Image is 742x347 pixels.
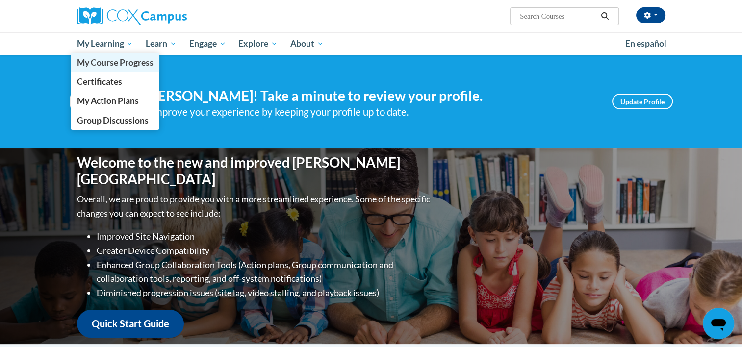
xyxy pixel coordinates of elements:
[290,38,324,50] span: About
[77,7,187,25] img: Cox Campus
[597,10,612,22] button: Search
[139,32,183,55] a: Learn
[128,88,597,104] h4: Hi [PERSON_NAME]! Take a minute to review your profile.
[77,115,148,125] span: Group Discussions
[77,76,122,87] span: Certificates
[146,38,177,50] span: Learn
[71,32,140,55] a: My Learning
[619,33,673,54] a: En español
[519,10,597,22] input: Search Courses
[97,286,433,300] li: Diminished progression issues (site lag, video stalling, and playback issues)
[77,310,184,338] a: Quick Start Guide
[62,32,680,55] div: Main menu
[77,57,153,68] span: My Course Progress
[128,104,597,120] div: Help improve your experience by keeping your profile up to date.
[189,38,226,50] span: Engage
[232,32,284,55] a: Explore
[238,38,278,50] span: Explore
[284,32,330,55] a: About
[97,258,433,286] li: Enhanced Group Collaboration Tools (Action plans, Group communication and collaboration tools, re...
[97,229,433,244] li: Improved Site Navigation
[703,308,734,339] iframe: Button to launch messaging window
[77,96,138,106] span: My Action Plans
[97,244,433,258] li: Greater Device Compatibility
[77,7,263,25] a: Cox Campus
[71,91,160,110] a: My Action Plans
[77,154,433,187] h1: Welcome to the new and improved [PERSON_NAME][GEOGRAPHIC_DATA]
[71,111,160,130] a: Group Discussions
[77,38,133,50] span: My Learning
[183,32,232,55] a: Engage
[625,38,666,49] span: En español
[77,192,433,221] p: Overall, we are proud to provide you with a more streamlined experience. Some of the specific cha...
[612,94,673,109] a: Update Profile
[71,72,160,91] a: Certificates
[70,79,114,124] img: Profile Image
[71,53,160,72] a: My Course Progress
[636,7,665,23] button: Account Settings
